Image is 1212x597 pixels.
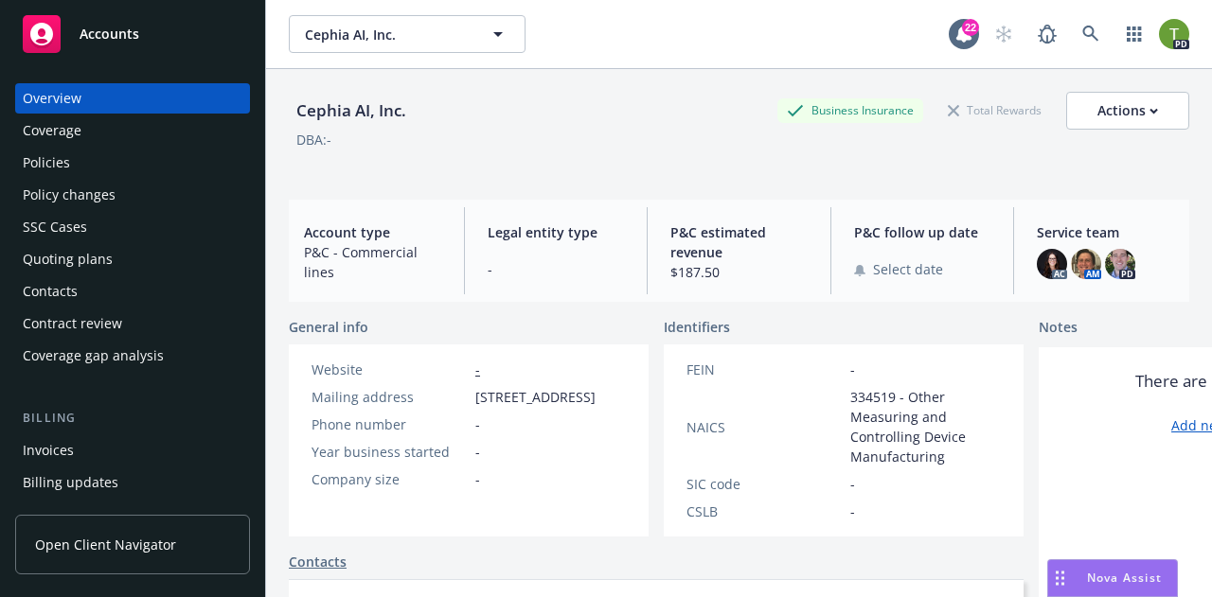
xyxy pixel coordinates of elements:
[686,501,843,521] div: CSLB
[289,98,414,123] div: Cephia AI, Inc.
[1097,93,1158,129] div: Actions
[1028,15,1066,53] a: Report a Bug
[312,414,468,434] div: Phone number
[686,417,843,437] div: NAICS
[777,98,923,122] div: Business Insurance
[296,130,331,149] div: DBA: -
[686,474,843,494] div: SIC code
[962,19,979,36] div: 22
[1115,15,1153,53] a: Switch app
[23,212,87,242] div: SSC Cases
[304,242,441,282] span: P&C - Commercial lines
[15,8,250,61] a: Accounts
[1037,249,1067,279] img: photo
[475,360,480,378] a: -
[23,148,70,178] div: Policies
[850,501,855,521] span: -
[23,341,164,371] div: Coverage gap analysis
[23,180,116,210] div: Policy changes
[15,212,250,242] a: SSC Cases
[488,259,625,279] span: -
[15,276,250,307] a: Contacts
[15,115,250,146] a: Coverage
[1039,317,1078,340] span: Notes
[488,222,625,242] span: Legal entity type
[15,341,250,371] a: Coverage gap analysis
[15,180,250,210] a: Policy changes
[850,387,1001,466] span: 334519 - Other Measuring and Controlling Device Manufacturing
[305,25,469,44] span: Cephia AI, Inc.
[1105,249,1135,279] img: photo
[23,467,118,498] div: Billing updates
[15,83,250,114] a: Overview
[312,442,468,462] div: Year business started
[985,15,1023,53] a: Start snowing
[1047,559,1178,597] button: Nova Assist
[854,222,991,242] span: P&C follow up date
[475,469,480,489] span: -
[15,409,250,428] div: Billing
[312,360,468,379] div: Website
[850,360,855,379] span: -
[15,308,250,339] a: Contract review
[1071,249,1101,279] img: photo
[15,148,250,178] a: Policies
[23,435,74,465] div: Invoices
[304,222,441,242] span: Account type
[1072,15,1110,53] a: Search
[475,442,480,462] span: -
[312,387,468,407] div: Mailing address
[664,317,730,337] span: Identifiers
[938,98,1051,122] div: Total Rewards
[475,387,596,407] span: [STREET_ADDRESS]
[23,276,78,307] div: Contacts
[1087,570,1162,586] span: Nova Assist
[15,244,250,274] a: Quoting plans
[475,414,480,434] span: -
[1048,560,1072,596] div: Drag to move
[289,15,526,53] button: Cephia AI, Inc.
[23,244,113,274] div: Quoting plans
[23,308,122,339] div: Contract review
[23,83,81,114] div: Overview
[873,259,943,279] span: Select date
[670,222,808,262] span: P&C estimated revenue
[289,552,347,571] a: Contacts
[1066,92,1189,130] button: Actions
[23,115,81,146] div: Coverage
[686,360,843,379] div: FEIN
[289,317,368,337] span: General info
[312,469,468,489] div: Company size
[35,535,176,554] span: Open Client Navigator
[850,474,855,494] span: -
[15,435,250,465] a: Invoices
[15,467,250,498] a: Billing updates
[1159,19,1189,49] img: photo
[80,26,139,42] span: Accounts
[670,262,808,282] span: $187.50
[1037,222,1174,242] span: Service team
